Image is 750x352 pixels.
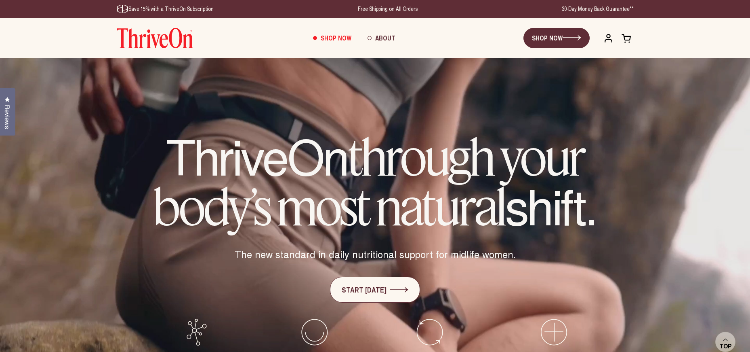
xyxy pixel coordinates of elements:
span: Reviews [2,105,13,129]
span: Top [719,343,731,350]
p: Save 15% with a ThriveOn Subscription [117,5,214,13]
span: Shop Now [321,33,351,42]
a: Shop Now [305,27,359,49]
em: through your body’s most natural [154,127,584,238]
p: 30-Day Money Back Guarantee** [562,5,634,13]
span: About [375,33,395,42]
a: SHOP NOW [523,28,590,48]
p: Free Shipping on All Orders [358,5,418,13]
h1: ThriveOn shift. [133,131,618,231]
span: The new standard in daily nutritional support for midlife women. [235,247,516,261]
a: START [DATE] [330,277,420,303]
a: About [359,27,403,49]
